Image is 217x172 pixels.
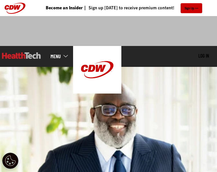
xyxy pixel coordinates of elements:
div: User menu [198,53,209,59]
a: mobile-menu [51,54,73,59]
a: Sign up [DATE] to receive premium content! [83,6,174,10]
button: Open Preferences [2,153,18,169]
img: Home [73,46,121,94]
img: Home [2,52,41,59]
a: CDW [73,88,121,95]
div: Cookie Settings [2,153,18,169]
a: Sign Up [181,3,202,13]
a: Become an Insider [46,6,83,10]
a: Log in [198,53,209,59]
